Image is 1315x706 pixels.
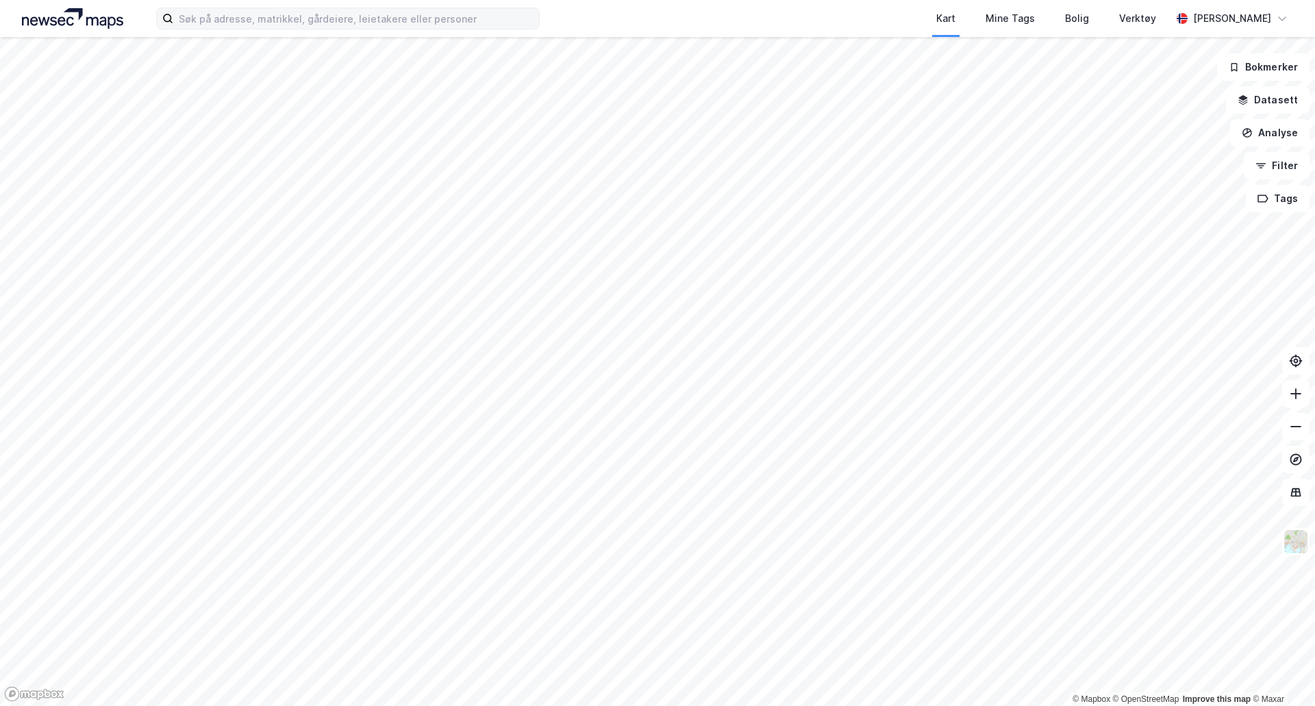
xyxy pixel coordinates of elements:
[1246,185,1310,212] button: Tags
[1226,86,1310,114] button: Datasett
[1230,119,1310,147] button: Analyse
[1073,694,1110,704] a: Mapbox
[4,686,64,702] a: Mapbox homepage
[1119,10,1156,27] div: Verktøy
[22,8,123,29] img: logo.a4113a55bc3d86da70a041830d287a7e.svg
[1247,640,1315,706] iframe: Chat Widget
[1244,152,1310,179] button: Filter
[1113,694,1179,704] a: OpenStreetMap
[1247,640,1315,706] div: Kontrollprogram for chat
[1217,53,1310,81] button: Bokmerker
[1283,529,1309,555] img: Z
[986,10,1035,27] div: Mine Tags
[936,10,955,27] div: Kart
[1183,694,1251,704] a: Improve this map
[1065,10,1089,27] div: Bolig
[173,8,539,29] input: Søk på adresse, matrikkel, gårdeiere, leietakere eller personer
[1193,10,1271,27] div: [PERSON_NAME]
